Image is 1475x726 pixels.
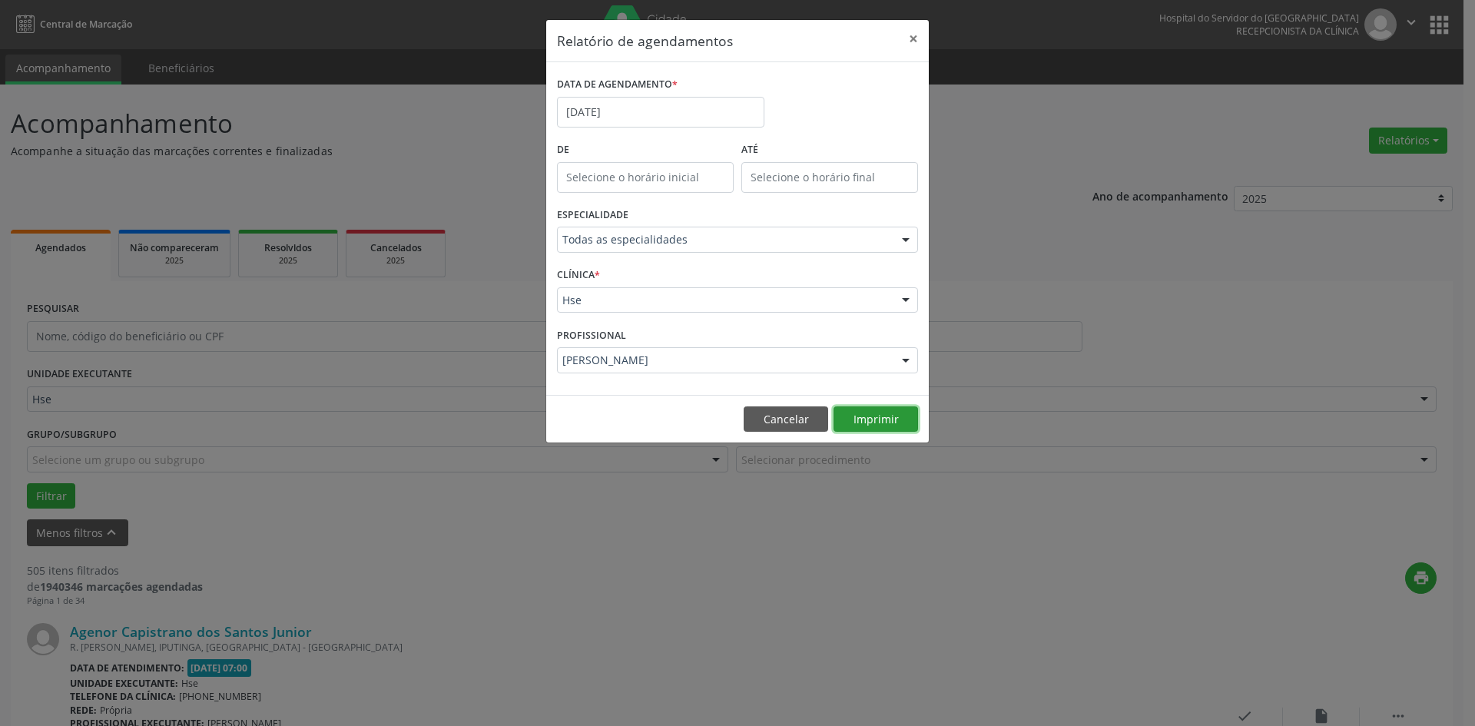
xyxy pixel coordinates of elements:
label: De [557,138,734,162]
label: PROFISSIONAL [557,323,626,347]
label: DATA DE AGENDAMENTO [557,73,678,97]
button: Cancelar [744,406,828,433]
input: Selecione o horário final [741,162,918,193]
button: Close [898,20,929,58]
span: Hse [562,293,887,308]
h5: Relatório de agendamentos [557,31,733,51]
span: Todas as especialidades [562,232,887,247]
button: Imprimir [834,406,918,433]
span: [PERSON_NAME] [562,353,887,368]
label: ESPECIALIDADE [557,204,628,227]
label: CLÍNICA [557,264,600,287]
input: Selecione uma data ou intervalo [557,97,764,128]
label: ATÉ [741,138,918,162]
input: Selecione o horário inicial [557,162,734,193]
